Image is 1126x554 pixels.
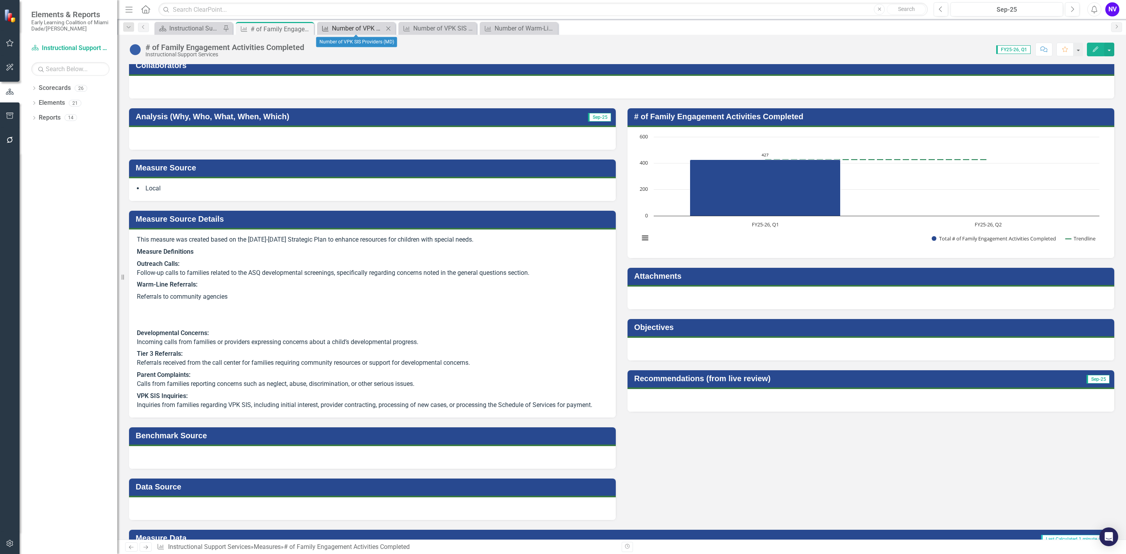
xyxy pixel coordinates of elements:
div: 14 [65,115,77,121]
p: This measure was created based on the [DATE]-[DATE] Strategic Plan to enhance resources for child... [137,235,608,246]
path: FY25-26, Q1, 427. Total # of Family Engagement Activities Completed. [690,160,841,216]
svg: Interactive chart [635,133,1103,250]
text: FY25-26, Q2 [975,221,1002,228]
div: # of Family Engagement Activities Completed [251,24,312,34]
div: Sep-25 [953,5,1060,14]
div: 21 [69,100,81,106]
h3: Benchmark Source [136,431,612,440]
text: Trendline [1074,235,1096,242]
text: 0 [645,212,648,219]
span: Last Calculated 1 minute ago [1041,535,1110,543]
text: 600 [640,133,648,140]
div: Chart. Highcharts interactive chart. [635,133,1106,250]
h3: Measure Source Details [136,215,612,223]
div: Instructional Support Services [145,52,304,57]
a: Number of VPK SIS Child Enrollments Processed [DATE] (MD) [400,23,475,33]
strong: Parent Complaints: [137,371,190,378]
span: FY25-26, Q1 [996,45,1031,54]
h3: # of Family Engagement Activities Completed [634,112,1110,121]
p: Incoming calls from families or providers expressing concerns about a child’s developmental progr... [137,327,608,348]
span: Search [898,6,915,12]
span: Sep-25 [1087,375,1110,384]
p: Referrals received from the call center for families requiring community resources or support for... [137,348,608,369]
div: Number of VPK SIS Providers (MD) [316,37,397,47]
div: » » [157,543,616,552]
div: 26 [75,85,87,91]
h3: Objectives [634,323,1110,332]
h3: Analysis (Why, Who, What, When, Which) [136,112,548,121]
h3: Collaborators [136,61,1110,70]
strong: Tier 3 Referrals: [137,350,183,357]
button: Sep-25 [950,2,1063,16]
text: 427 [762,152,769,158]
g: Total # of Family Engagement Activities Completed, series 1 of 2. Bar series with 2 bars. [690,137,989,216]
a: Elements [39,99,65,108]
span: Elements & Reports [31,10,109,19]
div: Number of Warm-Line Referrals (MD) [495,23,556,33]
strong: Measure Definitions [137,248,194,255]
button: Show Total # of Family Engagement Activities Completed [932,235,1057,242]
button: Show Trendline [1065,235,1096,242]
span: Local [145,185,161,192]
img: No Information [129,43,142,56]
text: FY25-26, Q1 [752,221,779,228]
div: # of Family Engagement Activities Completed [284,543,410,550]
button: Search [887,4,926,15]
div: Number of VPK SIS Providers (MD) [332,23,384,33]
h3: Data Source [136,482,612,491]
div: # of Family Engagement Activities Completed [145,43,304,52]
input: Search Below... [31,62,109,76]
p: Calls from families reporting concerns such as neglect, abuse, discrimination, or other serious i... [137,369,608,390]
g: Trendline, series 2 of 2. Line with 2 data points. [764,158,990,161]
a: Reports [39,113,61,122]
h3: Recommendations (from live review) [634,374,1040,383]
p: Referrals to community agencies [137,291,608,303]
strong: VPK SIS Inquiries: [137,392,188,400]
div: Number of VPK SIS Child Enrollments Processed [DATE] (MD) [413,23,475,33]
button: View chart menu, Chart [640,233,651,244]
text: 400 [640,159,648,166]
p: Follow-up calls to families related to the ASQ developmental screenings, specifically regarding c... [137,258,608,279]
h3: Measure Data [136,534,549,542]
small: Early Learning Coalition of Miami Dade/[PERSON_NAME] [31,19,109,32]
button: NV [1105,2,1119,16]
img: ClearPoint Strategy [3,8,18,23]
a: Instructional Support Services [168,543,251,550]
div: Instructional Support Services Dashboard [169,23,221,33]
a: Measures [254,543,281,550]
a: Scorecards [39,84,71,93]
a: Number of Warm-Line Referrals (MD) [482,23,556,33]
input: Search ClearPoint... [158,3,928,16]
a: Instructional Support Services [31,44,109,53]
h3: Attachments [634,272,1110,280]
text: 200 [640,185,648,192]
strong: Developmental Concerns: [137,329,209,337]
p: Inquiries from families regarding VPK SIS, including initial interest, provider contracting, proc... [137,390,608,410]
span: Sep-25 [588,113,611,122]
h3: Measure Source [136,163,612,172]
a: Number of VPK SIS Providers (MD) [319,23,384,33]
text: Total # of Family Engagement Activities Completed [939,235,1056,242]
a: Instructional Support Services Dashboard [156,23,221,33]
div: Open Intercom Messenger [1099,527,1118,546]
strong: Warm-Line Referrals: [137,281,197,288]
strong: Outreach Calls: [137,260,179,267]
